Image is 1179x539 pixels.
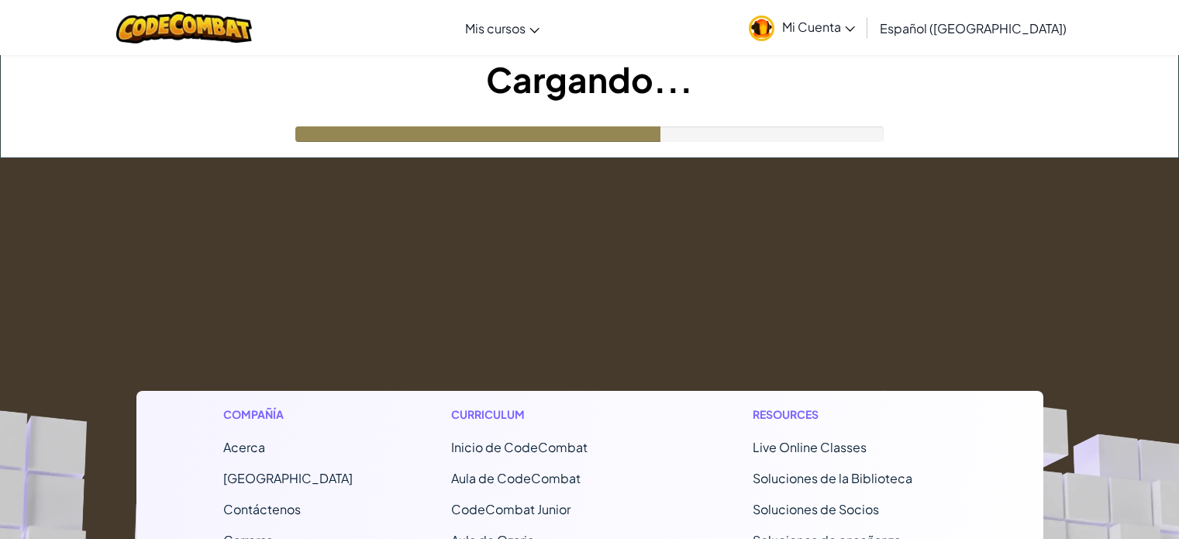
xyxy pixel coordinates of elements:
span: Mis cursos [465,20,526,36]
a: Acerca [223,439,265,455]
a: Soluciones de Socios [753,501,879,517]
a: Español ([GEOGRAPHIC_DATA]) [872,7,1074,49]
a: Mi Cuenta [741,3,863,52]
h1: Cargando... [1,55,1178,103]
a: [GEOGRAPHIC_DATA] [223,470,353,486]
h1: Curriculum [451,406,655,423]
a: CodeCombat Junior [451,501,571,517]
a: Live Online Classes [753,439,867,455]
span: Mi Cuenta [782,19,855,35]
img: CodeCombat logo [116,12,252,43]
span: Contáctenos [223,501,301,517]
a: Soluciones de la Biblioteca [753,470,912,486]
a: Aula de CodeCombat [451,470,581,486]
a: Mis cursos [457,7,547,49]
span: Español ([GEOGRAPHIC_DATA]) [880,20,1067,36]
h1: Resources [753,406,957,423]
h1: Compañía [223,406,353,423]
img: avatar [749,16,774,41]
span: Inicio de CodeCombat [451,439,588,455]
